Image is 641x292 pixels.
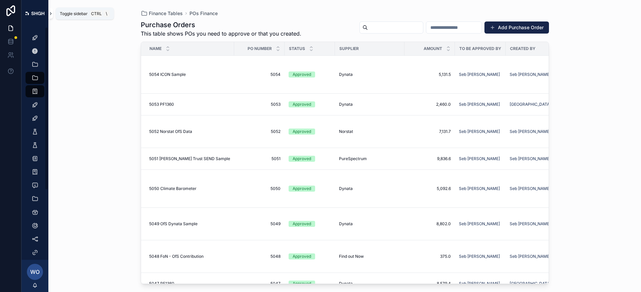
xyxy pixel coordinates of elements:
a: 5052 Norstat OfS Data [149,129,230,134]
span: Ctrl [90,10,102,17]
a: Find out Now [339,254,400,259]
a: Seb [PERSON_NAME] [510,254,551,259]
a: 8,579.4 [409,281,451,286]
span: Find out Now [339,254,364,259]
a: 9,836.6 [409,156,451,161]
span: Seb [PERSON_NAME] [510,129,551,134]
a: 5050 Climate Barometer [149,186,230,191]
a: Seb [PERSON_NAME] [459,102,500,107]
a: 5047 PF1360 [149,281,230,286]
a: Approved [289,71,331,78]
a: Seb [PERSON_NAME] [510,221,552,227]
span: 5052 Norstat OfS Data [149,129,192,134]
a: 5050 [238,186,281,191]
a: Approved [289,253,331,259]
button: Add Purchase Order [484,21,549,34]
span: Amount [424,46,442,51]
a: 5049 OfS Dynata Sample [149,221,230,227]
span: Finance Tables [149,10,183,17]
a: Seb [PERSON_NAME] [459,129,500,134]
a: Seb [PERSON_NAME] [510,221,551,227]
span: To be Approved By [459,46,501,51]
a: 5053 [238,102,281,107]
span: 5047 [238,281,281,286]
a: Seb [PERSON_NAME] [510,156,551,161]
a: 5054 ICON Sample [149,72,230,77]
div: Approved [293,71,311,78]
span: 8,802.0 [409,221,451,227]
span: 5049 OfS Dynata Sample [149,221,198,227]
a: Seb [PERSON_NAME] [459,281,500,286]
span: 5052 [238,129,281,134]
span: WO [30,268,40,276]
a: 5048 FoN - OfS Contribution [149,254,230,259]
a: PureSpectrum [339,156,400,161]
span: 5054 ICON Sample [149,72,186,77]
a: Seb [PERSON_NAME] [459,72,502,77]
a: Seb [PERSON_NAME] [459,156,500,161]
a: Norstat [339,129,400,134]
a: 5051 [PERSON_NAME] Trust SEND Sample [149,156,230,161]
a: Approved [289,129,331,135]
div: Approved [293,281,311,287]
span: Norstat [339,129,353,134]
div: Approved [293,221,311,227]
a: 5049 [238,221,281,227]
a: Seb [PERSON_NAME] [459,72,500,77]
a: Seb [PERSON_NAME] [510,186,552,191]
span: [GEOGRAPHIC_DATA] [510,102,551,107]
a: Seb [PERSON_NAME] [510,129,552,134]
div: Approved [293,129,311,135]
a: Finance Tables [141,10,183,17]
a: Dynata [339,72,400,77]
div: Approved [293,186,311,192]
a: Seb [PERSON_NAME] [459,102,502,107]
span: PureSpectrum [339,156,367,161]
span: Toggle sidebar [60,11,88,16]
a: Seb [PERSON_NAME] [459,129,502,134]
a: Seb [PERSON_NAME] [510,156,552,161]
a: Seb [PERSON_NAME] [459,186,500,191]
a: [GEOGRAPHIC_DATA] [510,102,552,107]
a: 2,460.0 [409,102,451,107]
a: Seb [PERSON_NAME] [459,156,502,161]
a: 5048 [238,254,281,259]
a: Seb [PERSON_NAME] [510,254,552,259]
span: 5054 [238,72,281,77]
a: [GEOGRAPHIC_DATA] [510,281,551,286]
img: App logo [26,12,44,15]
a: Approved [289,186,331,192]
span: 7,131.7 [409,129,451,134]
span: Seb [PERSON_NAME] [510,186,551,191]
a: Approved [289,281,331,287]
a: 5051 [238,156,281,161]
h1: Purchase Orders [141,20,301,30]
span: Created By [510,46,536,51]
span: Name [149,46,162,51]
span: 5047 PF1360 [149,281,174,286]
span: 5050 Climate Barometer [149,186,197,191]
span: Dynata [339,221,353,227]
div: Approved [293,156,311,162]
a: Dynata [339,221,400,227]
div: Approved [293,101,311,107]
div: scrollable content [22,27,48,260]
a: 375.0 [409,254,451,259]
span: PO Number [248,46,272,51]
div: Approved [293,253,311,259]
